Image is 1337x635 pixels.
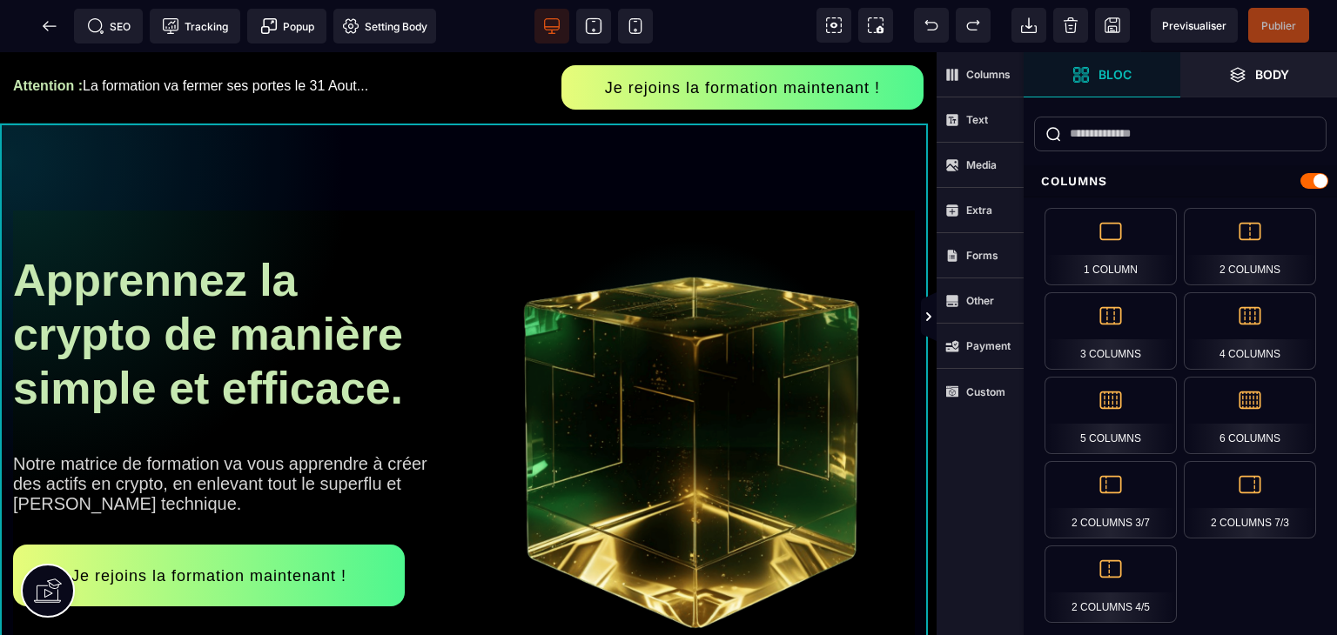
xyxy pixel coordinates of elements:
div: 1 Column [1045,208,1177,285]
strong: Custom [966,385,1005,398]
strong: Other [966,294,994,307]
span: Screenshot [858,8,893,43]
strong: Forms [966,249,998,262]
strong: Text [966,113,988,126]
span: Preview [1151,8,1238,43]
strong: Columns [966,68,1011,81]
div: 6 Columns [1184,377,1316,454]
h1: Apprennez la crypto de manière simple et efficace. [13,192,468,371]
text: Notre matrice de formation va vous apprendre à créer des actifs en crypto, en enlevant tout le su... [13,398,468,466]
span: Open Layer Manager [1180,52,1337,97]
span: View components [816,8,851,43]
div: Columns [1024,165,1337,197]
span: Popup [260,17,314,35]
img: 58ea2dc77b4ac24cb060f214351710eb_Cube.png [501,192,892,584]
span: SEO [87,17,131,35]
span: Open Blocks [1024,52,1180,97]
div: 2 Columns 4/5 [1045,545,1177,623]
strong: Body [1255,68,1289,81]
strong: Media [966,158,997,171]
div: 2 Columns 7/3 [1184,461,1316,538]
div: 4 Columns [1184,292,1316,370]
strong: Payment [966,339,1011,352]
text: La formation va fermer ses portes le 31 Aout... [13,22,561,46]
div: 2 Columns [1184,208,1316,285]
button: Je rejoins la formation maintenant ! [13,492,405,554]
span: Publier [1261,19,1296,32]
span: Tracking [162,17,228,35]
div: 3 Columns [1045,292,1177,370]
span: Previsualiser [1162,19,1226,32]
div: 5 Columns [1045,377,1177,454]
span: Setting Body [342,17,427,35]
strong: Extra [966,204,992,217]
div: 2 Columns 3/7 [1045,461,1177,538]
strong: Bloc [1098,68,1132,81]
button: Je rejoins la formation maintenant ! [561,13,924,57]
span: Attention : [13,26,83,41]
